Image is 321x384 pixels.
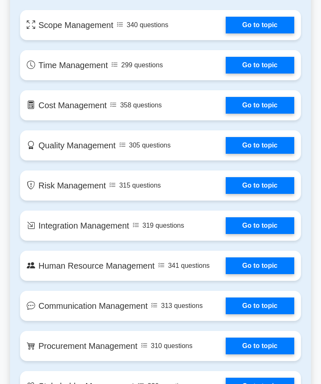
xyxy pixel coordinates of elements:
[226,17,294,33] a: Go to topic
[226,338,294,354] a: Go to topic
[226,97,294,114] a: Go to topic
[226,298,294,314] a: Go to topic
[226,257,294,274] a: Go to topic
[226,57,294,74] a: Go to topic
[226,177,294,194] a: Go to topic
[226,137,294,154] a: Go to topic
[226,217,294,234] a: Go to topic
